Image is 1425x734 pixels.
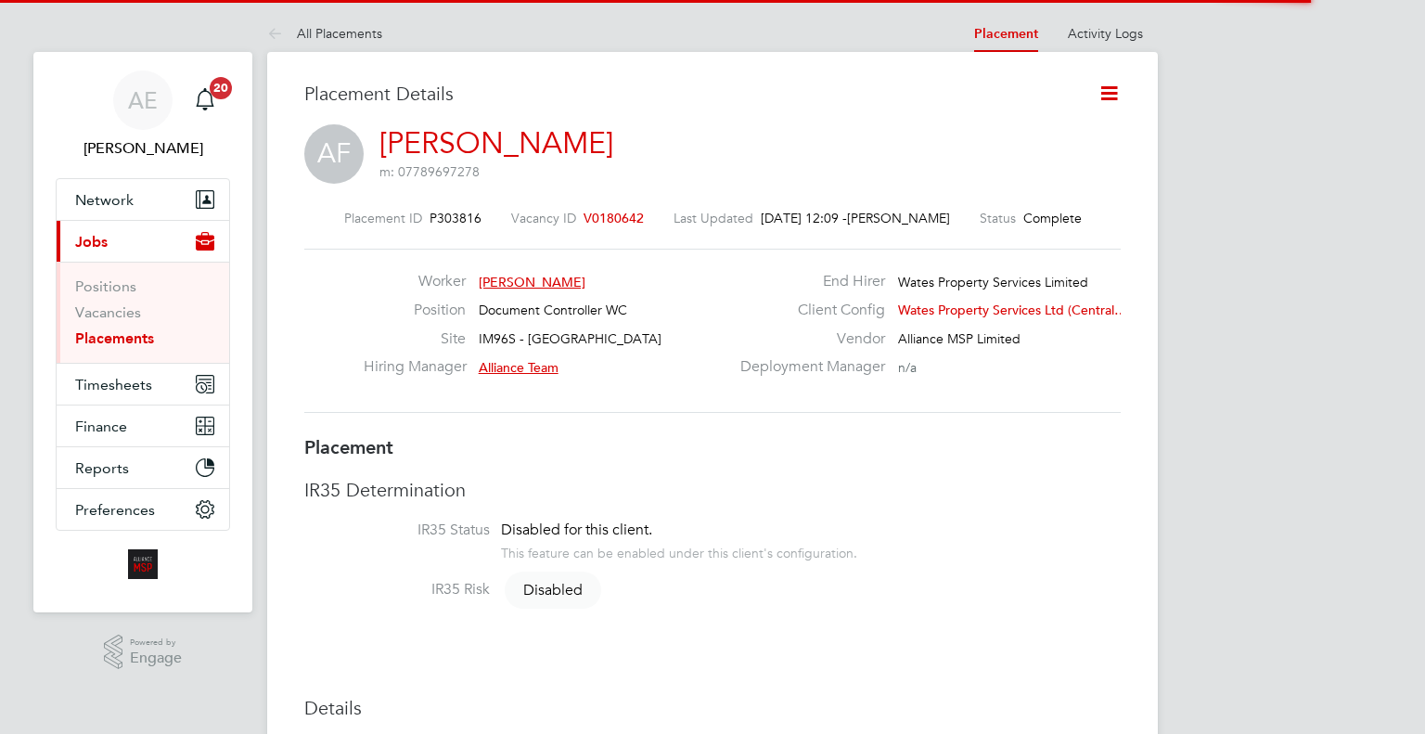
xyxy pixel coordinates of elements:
[57,489,229,530] button: Preferences
[479,330,661,347] span: IM96S - [GEOGRAPHIC_DATA]
[128,88,158,112] span: AE
[75,277,136,295] a: Positions
[130,635,182,650] span: Powered by
[304,82,1070,106] h3: Placement Details
[57,179,229,220] button: Network
[75,376,152,393] span: Timesheets
[75,501,155,519] span: Preferences
[479,302,627,318] span: Document Controller WC
[430,210,481,226] span: P303816
[57,364,229,405] button: Timesheets
[364,329,466,349] label: Site
[57,262,229,363] div: Jobs
[57,447,229,488] button: Reports
[304,436,393,458] b: Placement
[729,272,885,291] label: End Hirer
[898,330,1021,347] span: Alliance MSP Limited
[56,549,230,579] a: Go to home page
[104,635,183,670] a: Powered byEngage
[898,274,1088,290] span: Wates Property Services Limited
[674,210,753,226] label: Last Updated
[267,25,382,42] a: All Placements
[501,540,857,561] div: This feature can be enabled under this client's configuration.
[974,26,1038,42] a: Placement
[584,210,644,226] span: V0180642
[898,302,1127,318] span: Wates Property Services Ltd (Central…
[75,418,127,435] span: Finance
[304,124,364,184] span: AF
[128,549,158,579] img: alliancemsp-logo-retina.png
[130,650,182,666] span: Engage
[57,406,229,446] button: Finance
[511,210,576,226] label: Vacancy ID
[364,357,466,377] label: Hiring Manager
[379,125,613,161] a: [PERSON_NAME]
[729,301,885,320] label: Client Config
[761,210,847,226] span: [DATE] 12:09 -
[75,303,141,321] a: Vacancies
[75,459,129,477] span: Reports
[344,210,422,226] label: Placement ID
[847,210,950,226] span: [PERSON_NAME]
[898,359,917,376] span: n/a
[729,329,885,349] label: Vendor
[56,137,230,160] span: Alice Espinosa
[210,77,232,99] span: 20
[75,191,134,209] span: Network
[56,71,230,160] a: AE[PERSON_NAME]
[1023,210,1082,226] span: Complete
[75,329,154,347] a: Placements
[33,52,252,612] nav: Main navigation
[980,210,1016,226] label: Status
[186,71,224,130] a: 20
[501,521,652,539] span: Disabled for this client.
[479,274,585,290] span: [PERSON_NAME]
[364,272,466,291] label: Worker
[304,580,490,599] label: IR35 Risk
[304,696,1121,720] h3: Details
[304,521,490,540] label: IR35 Status
[1068,25,1143,42] a: Activity Logs
[304,478,1121,502] h3: IR35 Determination
[379,163,480,180] span: m: 07789697278
[729,357,885,377] label: Deployment Manager
[57,221,229,262] button: Jobs
[505,572,601,609] span: Disabled
[75,233,108,251] span: Jobs
[364,301,466,320] label: Position
[479,359,558,376] span: Alliance Team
